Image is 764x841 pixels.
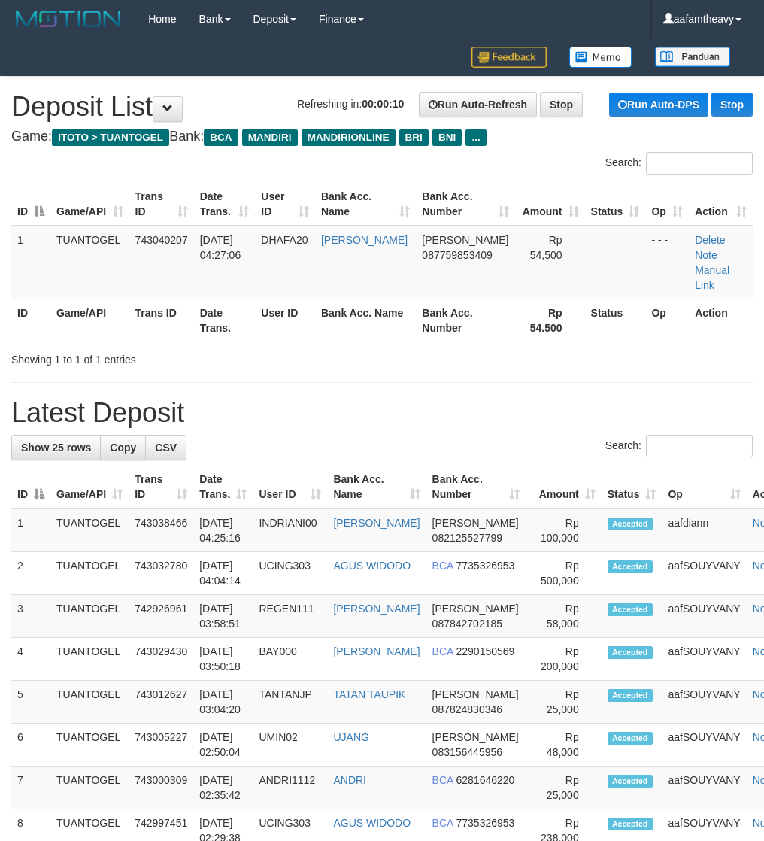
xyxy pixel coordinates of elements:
[253,595,327,638] td: REGEN111
[569,47,632,68] img: Button%20Memo.svg
[333,731,368,743] a: UJANG
[456,817,515,829] span: Copy 7735326953 to clipboard
[129,552,193,595] td: 743032780
[50,767,129,809] td: TUANTOGEL
[585,299,646,342] th: Status
[253,767,327,809] td: ANDRI1112
[129,724,193,767] td: 743005227
[110,442,136,454] span: Copy
[253,681,327,724] td: TANTANJP
[662,509,746,552] td: aafdiann
[129,767,193,809] td: 743000309
[432,532,502,544] span: Copy 082125527799 to clipboard
[662,724,746,767] td: aafSOUYVANY
[432,774,453,786] span: BCA
[432,645,453,657] span: BCA
[11,226,50,299] td: 1
[422,249,492,261] span: Copy 087759853409 to clipboard
[526,509,601,552] td: Rp 100,000
[321,234,408,246] a: [PERSON_NAME]
[662,552,746,595] td: aafSOUYVANY
[526,767,601,809] td: Rp 25,000
[432,603,519,615] span: [PERSON_NAME]
[11,638,50,681] td: 4
[526,724,601,767] td: Rp 48,000
[315,183,416,226] th: Bank Acc. Name: activate to sort column ascending
[255,183,315,226] th: User ID: activate to sort column ascending
[129,595,193,638] td: 742926961
[11,183,50,226] th: ID: activate to sort column descending
[689,299,753,342] th: Action
[605,435,753,457] label: Search:
[711,93,753,117] a: Stop
[662,681,746,724] td: aafSOUYVANY
[11,8,126,30] img: MOTION_logo.png
[608,818,653,830] span: Accepted
[465,129,486,146] span: ...
[471,47,547,68] img: Feedback.jpg
[193,767,253,809] td: [DATE] 02:35:42
[608,689,653,702] span: Accepted
[297,98,404,110] span: Refreshing in:
[609,93,708,117] a: Run Auto-DPS
[526,595,601,638] td: Rp 58,000
[333,560,411,572] a: AGUS WIDODO
[608,775,653,788] span: Accepted
[645,299,689,342] th: Op
[432,817,453,829] span: BCA
[21,442,91,454] span: Show 25 rows
[193,552,253,595] td: [DATE] 04:04:14
[608,560,653,573] span: Accepted
[193,681,253,724] td: [DATE] 03:04:20
[662,595,746,638] td: aafSOUYVANY
[135,234,188,246] span: 743040207
[608,646,653,659] span: Accepted
[432,731,519,743] span: [PERSON_NAME]
[602,466,662,509] th: Status: activate to sort column ascending
[456,645,515,657] span: Copy 2290150569 to clipboard
[662,638,746,681] td: aafSOUYVANY
[419,92,537,117] a: Run Auto-Refresh
[11,724,50,767] td: 6
[204,129,238,146] span: BCA
[50,509,129,552] td: TUANTOGEL
[155,442,177,454] span: CSV
[129,466,193,509] th: Trans ID: activate to sort column ascending
[242,129,298,146] span: MANDIRI
[11,509,50,552] td: 1
[432,746,502,758] span: Copy 083156445956 to clipboard
[645,226,689,299] td: - - -
[261,234,308,246] span: DHAFA20
[695,234,725,246] a: Delete
[50,299,129,342] th: Game/API
[11,398,753,428] h1: Latest Deposit
[530,234,562,261] span: Rp 54,500
[416,299,515,342] th: Bank Acc. Number
[645,183,689,226] th: Op: activate to sort column ascending
[585,183,646,226] th: Status: activate to sort column ascending
[253,638,327,681] td: BAY000
[50,226,129,299] td: TUANTOGEL
[11,346,307,367] div: Showing 1 to 1 of 1 entries
[50,183,129,226] th: Game/API: activate to sort column ascending
[302,129,396,146] span: MANDIRIONLINE
[608,732,653,745] span: Accepted
[129,509,193,552] td: 743038466
[129,638,193,681] td: 743029430
[50,638,129,681] td: TUANTOGEL
[333,603,420,615] a: [PERSON_NAME]
[193,509,253,552] td: [DATE] 04:25:16
[129,681,193,724] td: 743012627
[515,183,585,226] th: Amount: activate to sort column ascending
[646,435,753,457] input: Search:
[11,767,50,809] td: 7
[315,299,416,342] th: Bank Acc. Name
[193,466,253,509] th: Date Trans.: activate to sort column ascending
[253,509,327,552] td: INDRIANI00
[695,249,717,261] a: Note
[253,466,327,509] th: User ID: activate to sort column ascending
[333,774,366,786] a: ANDRI
[11,129,753,144] h4: Game: Bank:
[194,183,256,226] th: Date Trans.: activate to sort column ascending
[333,517,420,529] a: [PERSON_NAME]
